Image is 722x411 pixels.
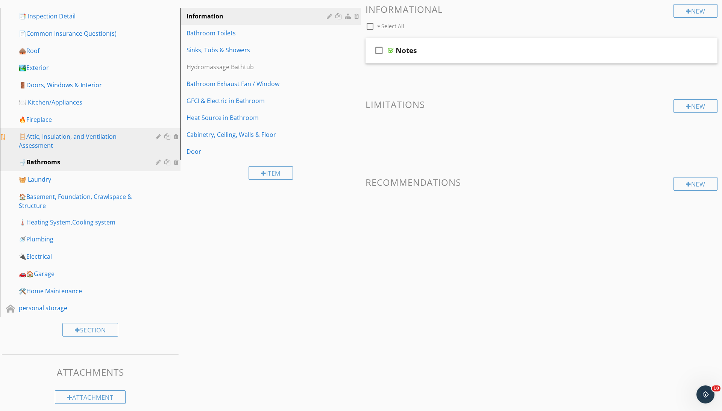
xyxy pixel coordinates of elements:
[19,132,145,150] div: 🪜Attic, Insulation, and Ventilation Assessment
[187,79,329,88] div: Bathroom Exhaust Fan / Window
[187,113,329,122] div: Heat Source in Bathroom
[19,12,145,21] div: 📑 Inspection Detail
[673,177,717,191] div: New
[19,115,145,124] div: 🔥Fireplace
[187,96,329,105] div: GFCI & Electric in Bathroom
[673,4,717,18] div: New
[187,62,329,71] div: Hydromassage Bathtub
[19,158,145,167] div: 🚽Bathrooms
[373,41,385,59] i: check_box_outline_blank
[366,177,717,187] h3: Recommendations
[19,252,145,261] div: 🔌Electrical
[19,269,145,278] div: 🚗🏠Garage
[381,23,404,30] span: Select All
[19,192,145,210] div: 🏠Basement, Foundation, Crawlspace & Structure
[19,303,145,312] div: personal storage
[187,12,329,21] div: Information
[19,235,145,244] div: 🚿Plumbing
[696,385,714,403] iframe: Intercom live chat
[712,385,720,391] span: 10
[19,98,145,107] div: 🍽️ Kitchen/Appliances
[19,175,145,184] div: 🧺 Laundry
[19,218,145,227] div: 🌡️Heating System,Cooling system
[62,323,118,337] div: Section
[187,130,329,139] div: Cabinetry, Ceiling, Walls & Floor
[673,99,717,113] div: New
[19,80,145,89] div: 🚪Doors, Windows & Interior
[366,4,717,14] h3: Informational
[19,63,145,72] div: 🏞️Exterior
[366,99,717,109] h3: Limitations
[187,45,329,55] div: Sinks, Tubs & Showers
[19,46,145,55] div: 🛖Roof
[19,287,145,296] div: 🛠️Home Maintenance
[249,166,293,180] div: Item
[19,29,145,38] div: 📄Common Insurance Question(s)
[187,147,329,156] div: Door
[396,46,417,55] div: Notes
[55,390,126,404] div: Attachment
[187,29,329,38] div: Bathroom Toilets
